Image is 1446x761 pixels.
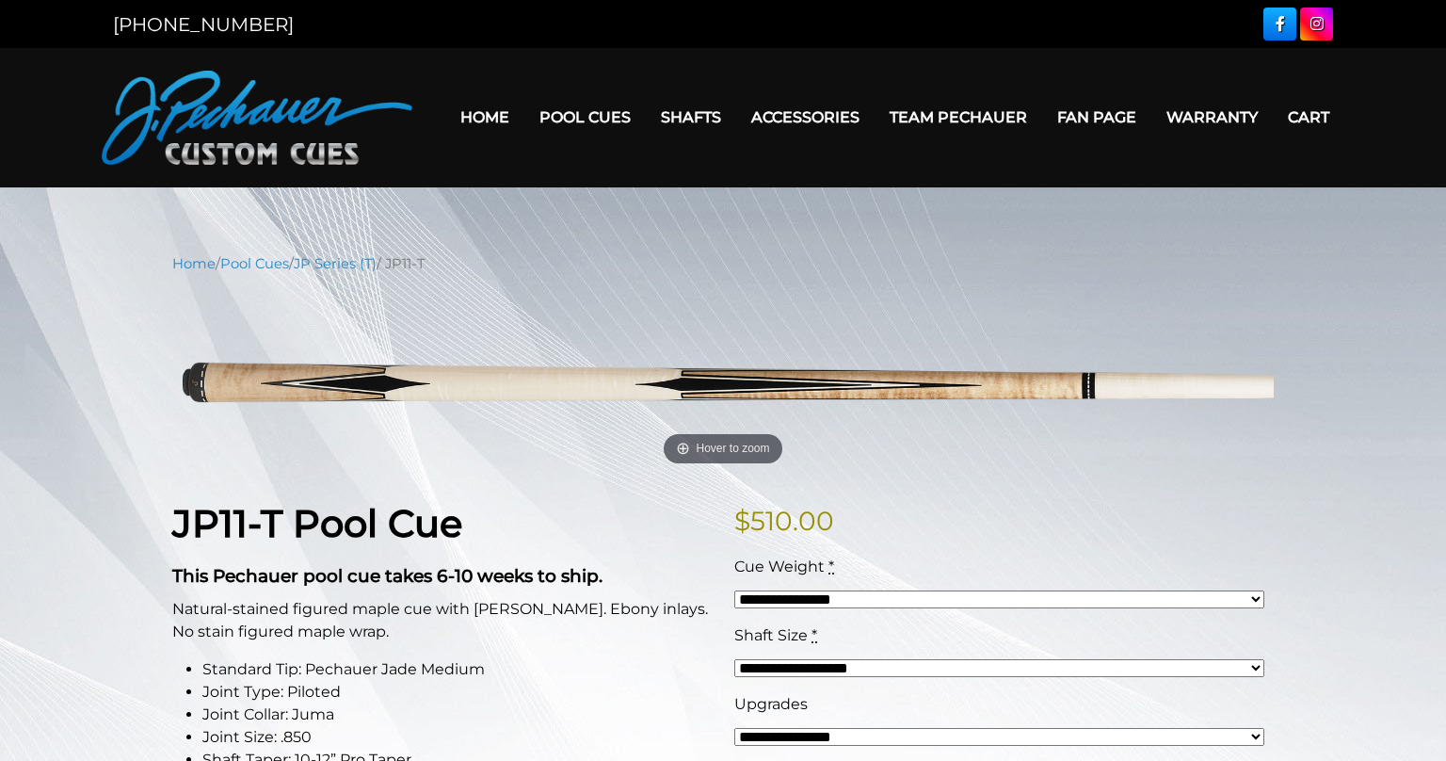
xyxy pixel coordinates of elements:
[736,93,875,141] a: Accessories
[202,726,712,749] li: Joint Size: .850
[734,505,834,537] bdi: 510.00
[202,658,712,681] li: Standard Tip: Pechauer Jade Medium
[220,255,289,272] a: Pool Cues
[1151,93,1273,141] a: Warranty
[202,704,712,726] li: Joint Collar: Juma
[646,93,736,141] a: Shafts
[524,93,646,141] a: Pool Cues
[294,255,377,272] a: JP Series (T)
[734,505,750,537] span: $
[1042,93,1151,141] a: Fan Page
[113,13,294,36] a: [PHONE_NUMBER]
[102,71,412,165] img: Pechauer Custom Cues
[734,695,808,713] span: Upgrades
[172,288,1274,472] img: jp11-T.png
[828,558,834,575] abbr: required
[734,558,825,575] span: Cue Weight
[172,598,712,643] p: Natural-stained figured maple cue with [PERSON_NAME]. Ebony inlays. No stain figured maple wrap.
[875,93,1042,141] a: Team Pechauer
[734,626,808,644] span: Shaft Size
[172,288,1274,472] a: Hover to zoom
[1273,93,1344,141] a: Cart
[202,681,712,704] li: Joint Type: Piloted
[172,255,216,272] a: Home
[172,500,462,546] strong: JP11-T Pool Cue
[172,565,602,587] strong: This Pechauer pool cue takes 6-10 weeks to ship.
[445,93,524,141] a: Home
[811,626,817,644] abbr: required
[172,253,1274,274] nav: Breadcrumb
